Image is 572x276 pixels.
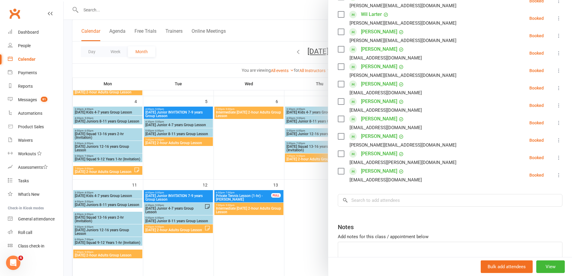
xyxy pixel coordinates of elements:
[18,256,23,260] span: 4
[350,89,422,97] div: [EMAIL_ADDRESS][DOMAIN_NAME]
[7,6,22,21] a: Clubworx
[536,260,565,273] button: View
[8,188,63,201] a: What's New
[481,260,533,273] button: Bulk add attendees
[41,97,47,102] span: 81
[350,124,422,132] div: [EMAIL_ADDRESS][DOMAIN_NAME]
[18,217,55,221] div: General attendance
[350,71,456,79] div: [PERSON_NAME][EMAIL_ADDRESS][DOMAIN_NAME]
[529,34,544,38] div: Booked
[18,151,36,156] div: Workouts
[529,156,544,160] div: Booked
[8,53,63,66] a: Calendar
[361,62,397,71] a: [PERSON_NAME]
[6,256,20,270] iframe: Intercom live chat
[8,26,63,39] a: Dashboard
[8,161,63,174] a: Assessments
[18,230,32,235] div: Roll call
[8,39,63,53] a: People
[18,138,33,143] div: Waivers
[529,173,544,177] div: Booked
[338,223,354,231] div: Notes
[529,68,544,73] div: Booked
[8,120,63,134] a: Product Sales
[350,19,456,27] div: [PERSON_NAME][EMAIL_ADDRESS][DOMAIN_NAME]
[18,84,33,89] div: Reports
[18,97,37,102] div: Messages
[361,149,397,159] a: [PERSON_NAME]
[361,114,397,124] a: [PERSON_NAME]
[350,106,422,114] div: [EMAIL_ADDRESS][DOMAIN_NAME]
[8,93,63,107] a: Messages 81
[18,178,29,183] div: Tasks
[350,141,456,149] div: [PERSON_NAME][EMAIL_ADDRESS][DOMAIN_NAME]
[361,166,397,176] a: [PERSON_NAME]
[18,43,31,48] div: People
[8,212,63,226] a: General attendance kiosk mode
[361,10,382,19] a: Wil Larter
[350,2,456,10] div: [PERSON_NAME][EMAIL_ADDRESS][DOMAIN_NAME]
[361,97,397,106] a: [PERSON_NAME]
[529,86,544,90] div: Booked
[350,37,456,44] div: [PERSON_NAME][EMAIL_ADDRESS][DOMAIN_NAME]
[529,121,544,125] div: Booked
[338,233,562,240] div: Add notes for this class / appointment below
[350,54,422,62] div: [EMAIL_ADDRESS][DOMAIN_NAME]
[529,16,544,20] div: Booked
[529,51,544,55] div: Booked
[18,57,35,62] div: Calendar
[361,44,397,54] a: [PERSON_NAME]
[18,70,37,75] div: Payments
[361,132,397,141] a: [PERSON_NAME]
[361,27,397,37] a: [PERSON_NAME]
[8,80,63,93] a: Reports
[361,79,397,89] a: [PERSON_NAME]
[8,174,63,188] a: Tasks
[8,134,63,147] a: Waivers
[350,159,456,166] div: [EMAIL_ADDRESS][PERSON_NAME][DOMAIN_NAME]
[8,226,63,239] a: Roll call
[8,239,63,253] a: Class kiosk mode
[18,124,44,129] div: Product Sales
[8,107,63,120] a: Automations
[18,30,39,35] div: Dashboard
[18,165,48,170] div: Assessments
[18,192,40,197] div: What's New
[18,111,42,116] div: Automations
[18,244,44,248] div: Class check-in
[350,176,422,184] div: [EMAIL_ADDRESS][DOMAIN_NAME]
[8,66,63,80] a: Payments
[338,194,562,207] input: Search to add attendees
[529,138,544,142] div: Booked
[8,147,63,161] a: Workouts
[529,103,544,108] div: Booked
